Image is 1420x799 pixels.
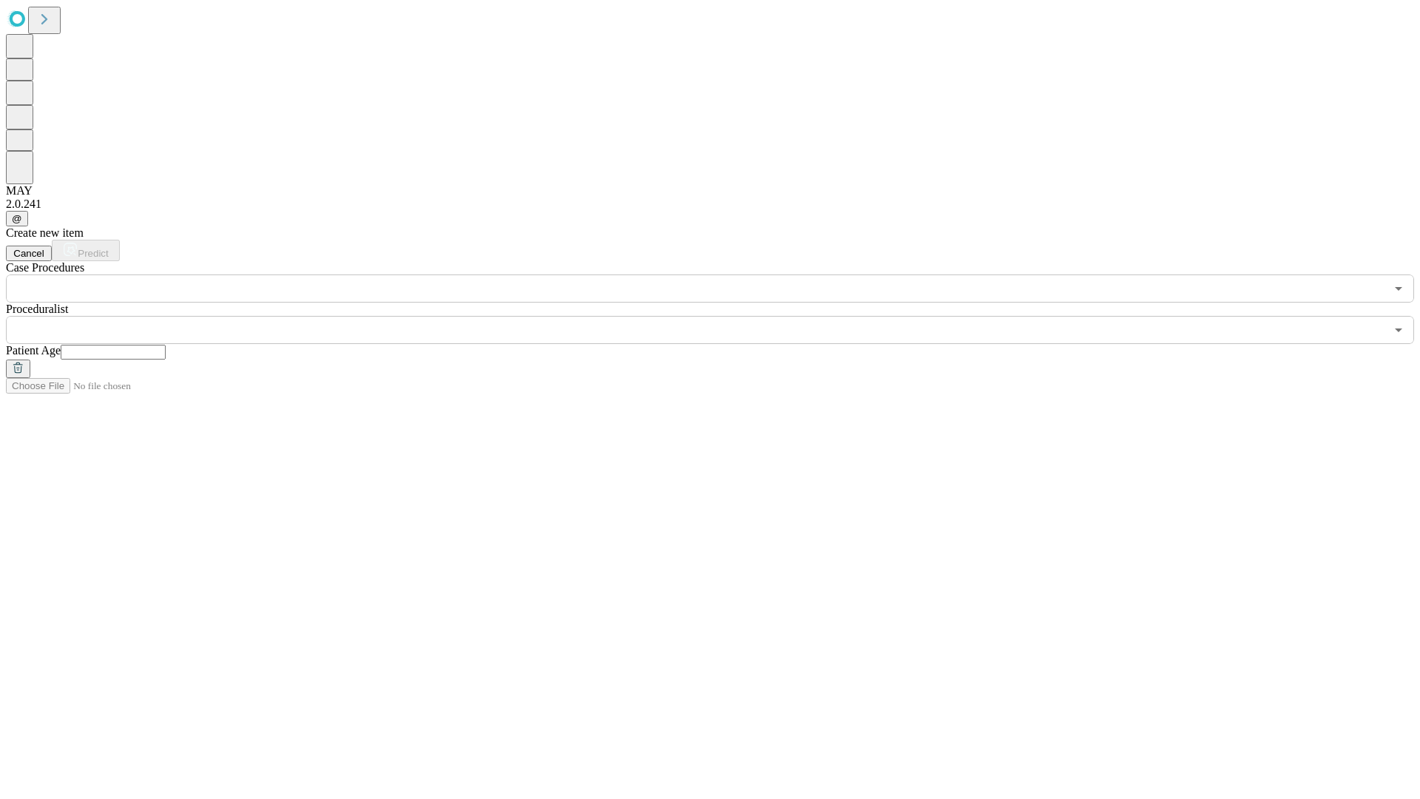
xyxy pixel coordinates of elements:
[52,240,120,261] button: Predict
[1388,278,1409,299] button: Open
[1388,320,1409,340] button: Open
[6,211,28,226] button: @
[6,226,84,239] span: Create new item
[6,184,1414,198] div: MAY
[6,198,1414,211] div: 2.0.241
[13,248,44,259] span: Cancel
[6,303,68,315] span: Proceduralist
[6,246,52,261] button: Cancel
[78,248,108,259] span: Predict
[6,261,84,274] span: Scheduled Procedure
[12,213,22,224] span: @
[6,344,61,357] span: Patient Age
